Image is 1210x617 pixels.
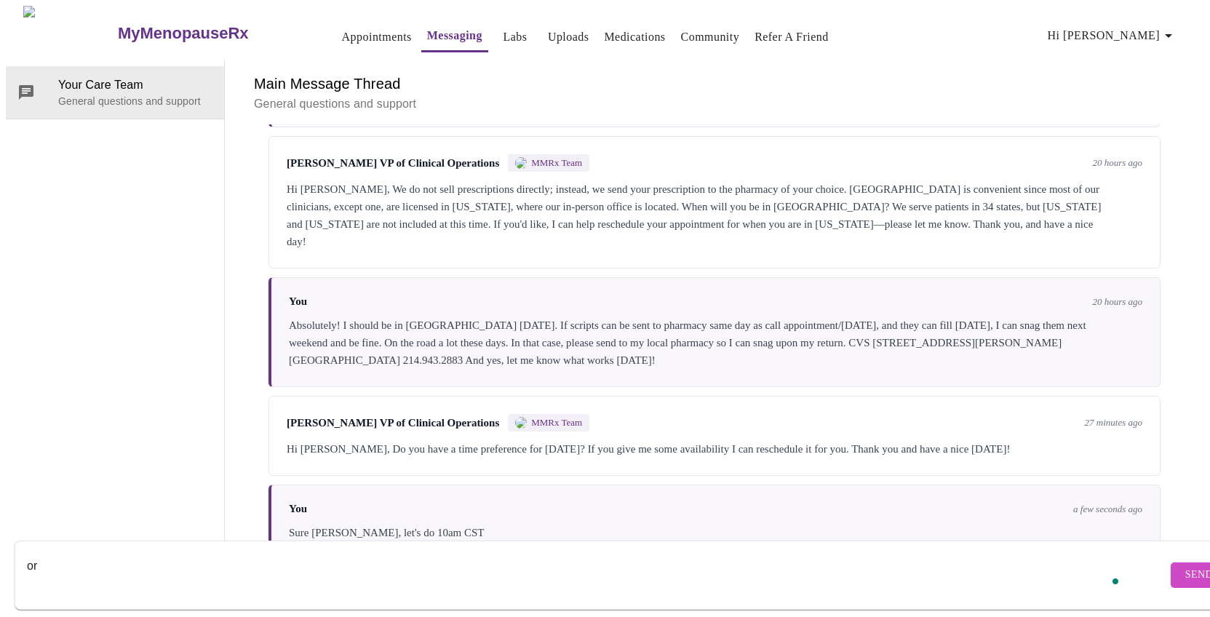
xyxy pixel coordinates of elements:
[515,417,527,429] img: MMRX
[503,27,527,47] a: Labs
[515,157,527,169] img: MMRX
[289,503,307,515] span: You
[598,23,671,52] button: Medications
[1073,503,1142,515] span: a few seconds ago
[421,21,488,52] button: Messaging
[289,524,1142,541] div: Sure [PERSON_NAME], let's do 10am CST
[1092,296,1142,308] span: 20 hours ago
[116,8,306,59] a: MyMenopauseRx
[755,27,829,47] a: Refer a Friend
[542,23,595,52] button: Uploads
[118,24,249,43] h3: MyMenopauseRx
[58,94,212,108] p: General questions and support
[531,157,582,169] span: MMRx Team
[604,27,665,47] a: Medications
[254,72,1175,95] h6: Main Message Thread
[287,157,499,170] span: [PERSON_NAME] VP of Clinical Operations
[531,417,582,429] span: MMRx Team
[336,23,418,52] button: Appointments
[1092,157,1142,169] span: 20 hours ago
[289,317,1142,369] div: Absolutely! I should be in [GEOGRAPHIC_DATA] [DATE]. If scripts can be sent to pharmacy same day ...
[1085,417,1142,429] span: 27 minutes ago
[254,95,1175,113] p: General questions and support
[27,552,1167,598] textarea: To enrich screen reader interactions, please activate Accessibility in Grammarly extension settings
[342,27,412,47] a: Appointments
[6,66,224,119] div: Your Care TeamGeneral questions and support
[427,25,482,46] a: Messaging
[287,180,1142,250] div: Hi [PERSON_NAME], We do not sell prescriptions directly; instead, we send your prescription to th...
[58,76,212,94] span: Your Care Team
[289,295,307,308] span: You
[23,6,116,60] img: MyMenopauseRx Logo
[287,440,1142,458] div: Hi [PERSON_NAME], Do you have a time preference for [DATE]? If you give me some availability I ca...
[681,27,740,47] a: Community
[749,23,835,52] button: Refer a Friend
[492,23,538,52] button: Labs
[675,23,746,52] button: Community
[548,27,589,47] a: Uploads
[1042,21,1183,50] button: Hi [PERSON_NAME]
[287,417,499,429] span: [PERSON_NAME] VP of Clinical Operations
[1048,25,1177,46] span: Hi [PERSON_NAME]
